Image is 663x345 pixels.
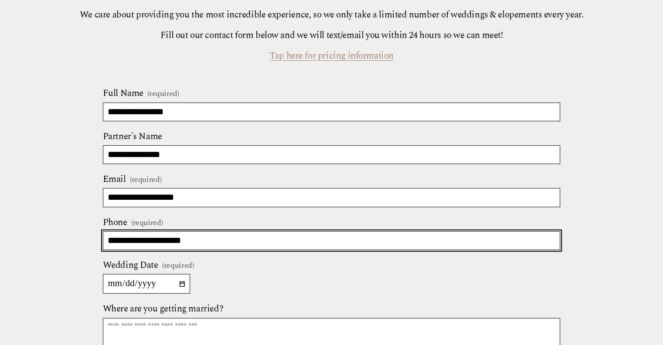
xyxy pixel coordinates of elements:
span: (required) [162,260,194,271]
span: Partner's Name [103,130,162,143]
span: Full Name [103,87,143,100]
span: (required) [147,88,179,99]
span: (required) [130,174,161,185]
span: (required) [131,219,163,227]
span: Email [103,173,126,186]
span: Wedding Date [103,259,158,272]
p: Fill out our contact form below and we will text/email you within 24 hours so we can meet! [52,29,611,42]
a: Tap here for pricing information [269,49,394,63]
span: Phone [103,216,127,229]
p: We care about providing you the most incredible experience, so we only take a limited number of w... [52,8,611,22]
span: Where are you getting married? [103,302,224,316]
